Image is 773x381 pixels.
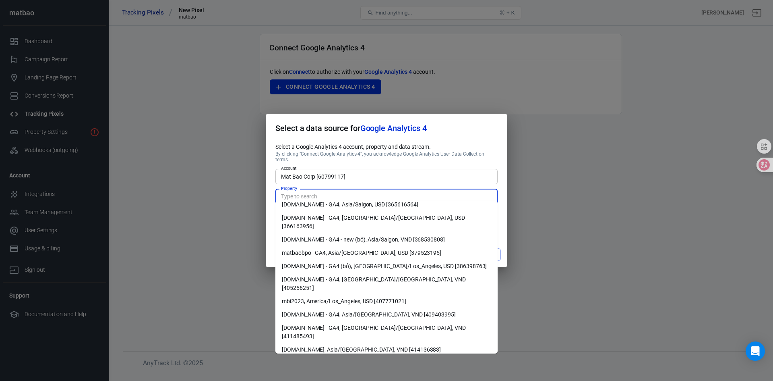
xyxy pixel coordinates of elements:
[275,233,498,246] li: [DOMAIN_NAME] - GA4 - new (bỏ), Asia/Saigon, VND [368530808]
[360,123,427,133] span: Google Analytics 4
[275,343,498,356] li: [DOMAIN_NAME], Asia/[GEOGRAPHIC_DATA], VND [414136383]
[275,143,498,151] p: Select a Google Analytics 4 account, property and data stream.
[275,198,498,211] li: [DOMAIN_NAME] - GA4, Asia/Saigon, USD [365616564]
[275,260,498,273] li: [DOMAIN_NAME] - GA4 (bỏ), [GEOGRAPHIC_DATA]/Los_Angeles, USD [386398763]
[281,165,297,171] label: Account
[275,295,498,308] li: mbi2023, America/Los_Angeles, USD [407771021]
[275,273,498,295] li: [DOMAIN_NAME] - GA4, [GEOGRAPHIC_DATA]/[GEOGRAPHIC_DATA], VND [405256251]
[275,321,498,343] li: [DOMAIN_NAME] - GA4, [GEOGRAPHIC_DATA]/[GEOGRAPHIC_DATA], VND [411485493]
[275,211,498,233] li: [DOMAIN_NAME] - GA4, [GEOGRAPHIC_DATA]/[GEOGRAPHIC_DATA], USD [366163956]
[278,171,494,181] input: Type to search
[266,114,507,143] h2: Select a data source for
[278,192,494,202] input: Type to search
[275,246,498,260] li: matbaobpo - GA4, Asia/[GEOGRAPHIC_DATA], USD [379523195]
[275,308,498,321] li: [DOMAIN_NAME] - GA4, Asia/[GEOGRAPHIC_DATA], VND [409403995]
[275,151,498,162] p: By clicking "Connect Google Analytics 4", you acknowledge Google Analytics User Data Collection t...
[281,185,297,192] label: Property
[746,341,765,361] div: Open Intercom Messenger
